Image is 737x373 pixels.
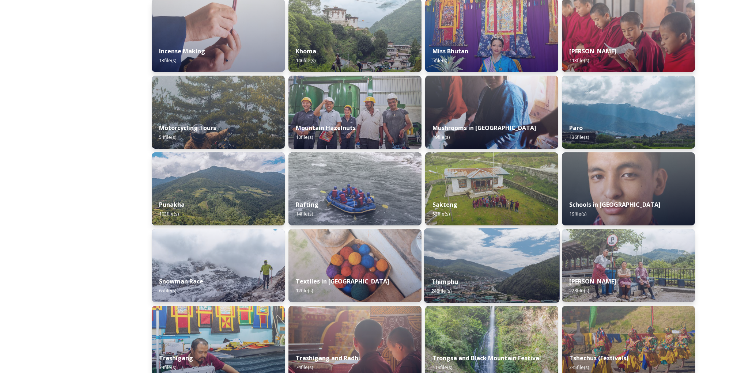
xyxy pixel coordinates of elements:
img: _SCH9806.jpg [288,229,422,302]
img: Paro%2520050723%2520by%2520Amp%2520Sripimanwat-20.jpg [562,76,695,149]
strong: Snowman Race [159,277,203,285]
img: Snowman%2520Race41.jpg [152,229,285,302]
img: Sakteng%2520070723%2520by%2520Nantawat-5.jpg [425,152,558,225]
span: 65 file(s) [159,287,176,294]
strong: Khoma [296,47,316,55]
span: 54 file(s) [159,134,176,140]
span: 5 file(s) [432,57,447,64]
strong: Miss Bhutan [432,47,468,55]
strong: Trashigang [159,354,193,362]
strong: Mushrooms in [GEOGRAPHIC_DATA] [432,124,536,132]
strong: Incense Making [159,47,205,55]
span: 13 file(s) [159,57,176,64]
span: 19 file(s) [432,134,450,140]
span: 119 file(s) [432,364,452,370]
img: Trashi%2520Yangtse%2520090723%2520by%2520Amp%2520Sripimanwat-187.jpg [562,229,695,302]
strong: Punakha [159,201,185,209]
span: 10 file(s) [296,134,313,140]
img: _SCH7798.jpg [425,76,558,149]
strong: Trashigang and Radhi [296,354,360,362]
img: 2022-10-01%252012.59.42.jpg [152,152,285,225]
span: 14 file(s) [296,210,313,217]
span: 19 file(s) [569,210,586,217]
span: 345 file(s) [569,364,589,370]
span: 136 file(s) [569,134,589,140]
span: 12 file(s) [296,287,313,294]
strong: [PERSON_NAME] [569,277,616,285]
span: 103 file(s) [159,210,179,217]
strong: Tshechus (Festivals) [569,354,628,362]
span: 228 file(s) [569,287,589,294]
span: 53 file(s) [432,210,450,217]
strong: [PERSON_NAME] [569,47,616,55]
span: 248 file(s) [431,288,451,294]
strong: Mountain Hazelnuts [296,124,356,132]
img: WattBryan-20170720-0740-P50.jpg [288,76,422,149]
strong: Motorcycling Tours [159,124,216,132]
img: By%2520Leewang%2520Tobgay%252C%2520President%252C%2520The%2520Badgers%2520Motorcycle%2520Club%252... [152,76,285,149]
strong: Sakteng [432,201,457,209]
strong: Schools in [GEOGRAPHIC_DATA] [569,201,661,209]
span: 74 file(s) [159,364,176,370]
strong: Trongsa and Black Mountain Festival [432,354,541,362]
span: 146 file(s) [296,57,315,64]
img: Thimphu%2520190723%2520by%2520Amp%2520Sripimanwat-43.jpg [424,228,559,303]
span: 74 file(s) [296,364,313,370]
img: f73f969a-3aba-4d6d-a863-38e7472ec6b1.JPG [288,152,422,225]
span: 113 file(s) [569,57,589,64]
img: _SCH2151_FINAL_RGB.jpg [562,152,695,225]
strong: Paro [569,124,583,132]
strong: Rafting [296,201,318,209]
strong: Textiles in [GEOGRAPHIC_DATA] [296,277,389,285]
strong: Thimphu [431,278,458,286]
